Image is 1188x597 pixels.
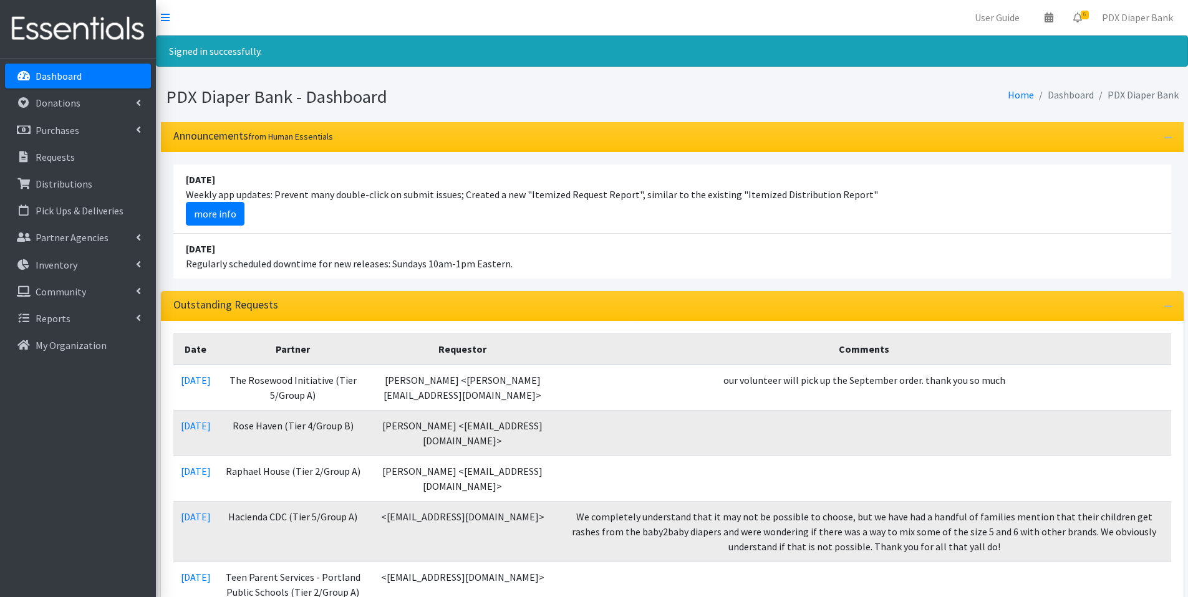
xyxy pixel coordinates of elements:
[36,124,79,136] p: Purchases
[218,410,368,456] td: Rose Haven (Tier 4/Group B)
[181,419,211,432] a: [DATE]
[181,465,211,477] a: [DATE]
[5,225,151,250] a: Partner Agencies
[5,333,151,358] a: My Organization
[36,151,75,163] p: Requests
[965,5,1030,30] a: User Guide
[186,242,215,255] strong: [DATE]
[5,118,151,143] a: Purchases
[181,571,211,583] a: [DATE]
[558,501,1171,561] td: We completely understand that it may not be possible to choose, but we have had a handful of fami...
[5,306,151,331] a: Reports
[368,410,558,456] td: [PERSON_NAME] <[EMAIL_ADDRESS][DOMAIN_NAME]>
[1034,86,1094,104] li: Dashboard
[36,204,123,217] p: Pick Ups & Deliveries
[36,231,109,244] p: Partner Agencies
[368,333,558,365] th: Requestor
[1063,5,1092,30] a: 6
[5,64,151,88] a: Dashboard
[558,333,1171,365] th: Comments
[558,365,1171,411] td: our volunteer will pick up the September order. thank you so much
[5,8,151,50] img: HumanEssentials
[368,365,558,411] td: [PERSON_NAME] <[PERSON_NAME][EMAIL_ADDRESS][DOMAIN_NAME]>
[173,130,333,143] h3: Announcements
[1094,86,1179,104] li: PDX Diaper Bank
[166,86,668,108] h1: PDX Diaper Bank - Dashboard
[1008,88,1034,101] a: Home
[218,333,368,365] th: Partner
[36,339,107,351] p: My Organization
[368,501,558,561] td: <[EMAIL_ADDRESS][DOMAIN_NAME]>
[5,198,151,223] a: Pick Ups & Deliveries
[186,202,244,226] a: more info
[36,178,92,190] p: Distributions
[36,285,86,298] p: Community
[36,259,77,271] p: Inventory
[173,165,1171,234] li: Weekly app updates: Prevent many double-click on submit issues; Created a new "Itemized Request R...
[1092,5,1183,30] a: PDX Diaper Bank
[186,173,215,186] strong: [DATE]
[218,365,368,411] td: The Rosewood Initiative (Tier 5/Group A)
[173,298,278,312] h3: Outstanding Requests
[5,279,151,304] a: Community
[173,333,218,365] th: Date
[36,97,80,109] p: Donations
[218,501,368,561] td: Hacienda CDC (Tier 5/Group A)
[36,312,70,325] p: Reports
[173,234,1171,279] li: Regularly scheduled downtime for new releases: Sundays 10am-1pm Eastern.
[218,456,368,501] td: Raphael House (Tier 2/Group A)
[156,36,1188,67] div: Signed in successfully.
[5,145,151,170] a: Requests
[181,374,211,386] a: [DATE]
[368,456,558,501] td: [PERSON_NAME] <[EMAIL_ADDRESS][DOMAIN_NAME]>
[248,131,333,142] small: from Human Essentials
[5,90,151,115] a: Donations
[181,510,211,523] a: [DATE]
[36,70,82,82] p: Dashboard
[1081,11,1089,19] span: 6
[5,171,151,196] a: Distributions
[5,252,151,277] a: Inventory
